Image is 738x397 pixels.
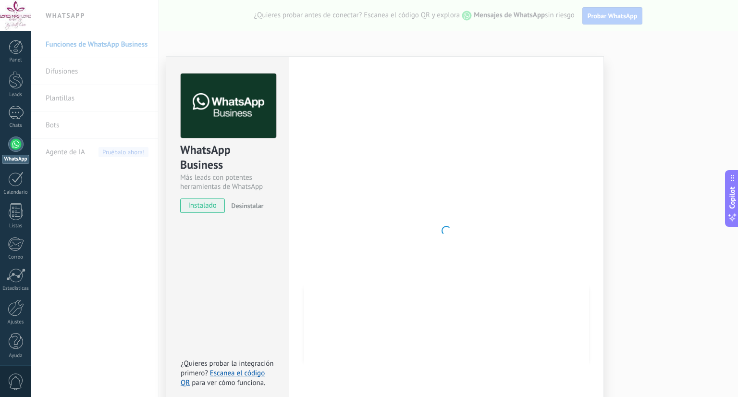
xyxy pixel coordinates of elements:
[181,369,265,387] a: Escanea el código QR
[2,319,30,325] div: Ajustes
[2,155,29,164] div: WhatsApp
[2,123,30,129] div: Chats
[181,74,276,138] img: logo_main.png
[2,223,30,229] div: Listas
[192,378,265,387] span: para ver cómo funciona.
[2,254,30,261] div: Correo
[181,359,274,378] span: ¿Quieres probar la integración primero?
[227,198,263,213] button: Desinstalar
[2,57,30,63] div: Panel
[231,201,263,210] span: Desinstalar
[2,353,30,359] div: Ayuda
[2,285,30,292] div: Estadísticas
[727,187,737,209] span: Copilot
[2,92,30,98] div: Leads
[180,142,275,173] div: WhatsApp Business
[2,189,30,196] div: Calendario
[180,173,275,191] div: Más leads con potentes herramientas de WhatsApp
[181,198,224,213] span: instalado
